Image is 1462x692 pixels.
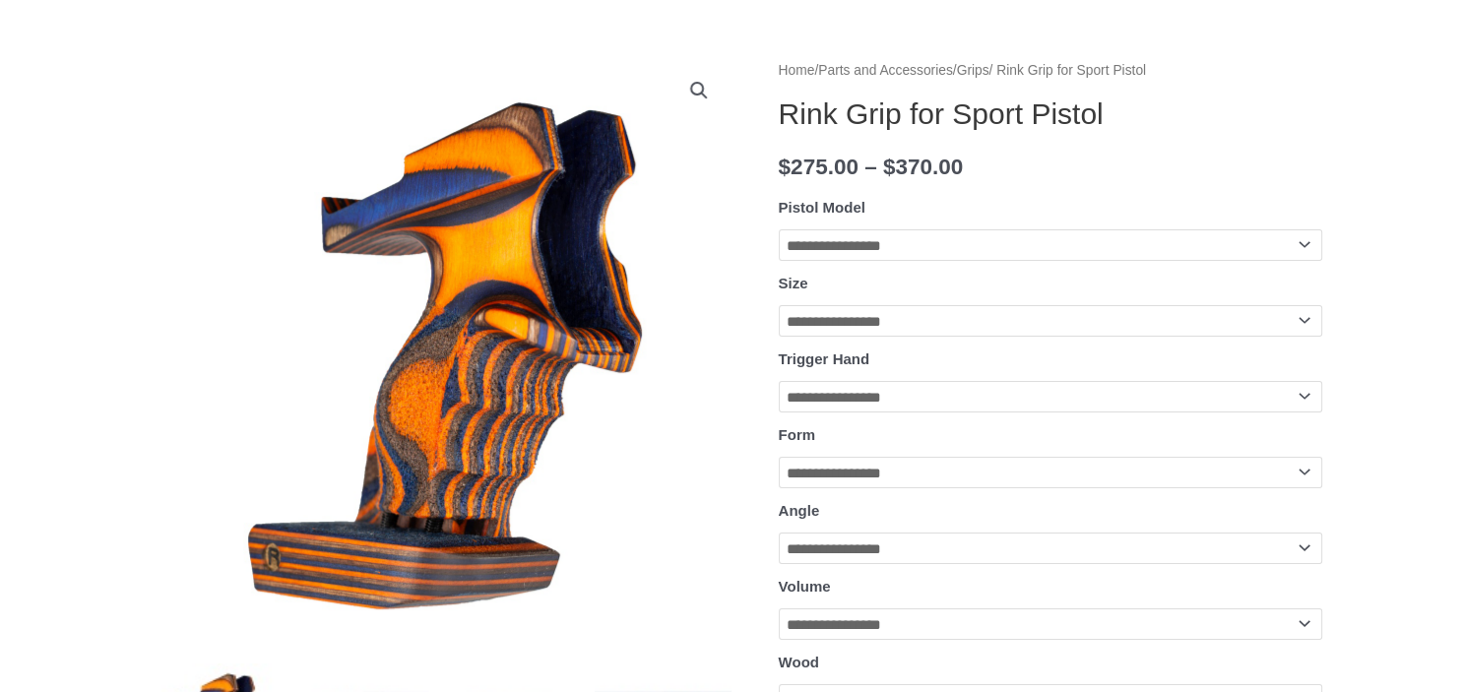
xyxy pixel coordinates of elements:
[883,155,896,179] span: $
[779,96,1322,132] h1: Rink Grip for Sport Pistol
[779,275,808,291] label: Size
[779,63,815,78] a: Home
[779,155,792,179] span: $
[779,426,816,443] label: Form
[779,654,819,670] label: Wood
[779,199,865,216] label: Pistol Model
[779,350,870,367] label: Trigger Hand
[883,155,963,179] bdi: 370.00
[779,502,820,519] label: Angle
[779,58,1322,84] nav: Breadcrumb
[779,578,831,595] label: Volume
[818,63,953,78] a: Parts and Accessories
[864,155,877,179] span: –
[779,155,858,179] bdi: 275.00
[681,73,717,108] a: View full-screen image gallery
[957,63,989,78] a: Grips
